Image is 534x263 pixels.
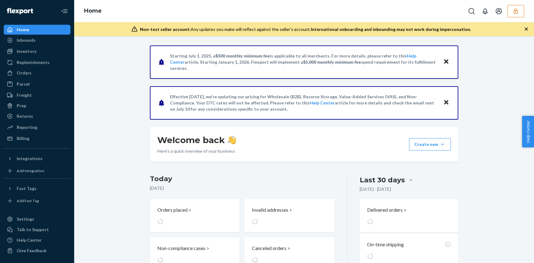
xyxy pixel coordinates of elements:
img: Flexport logo [7,8,33,14]
a: Replenishments [4,57,70,67]
a: Add Integration [4,166,70,176]
button: Orders placed [150,199,239,232]
p: [DATE] [150,185,334,191]
button: Close [442,57,450,66]
div: Billing [17,135,29,142]
div: Freight [17,92,32,98]
a: Help Center [310,100,335,105]
a: Reporting [4,122,70,132]
div: Replenishments [17,59,49,66]
a: Settings [4,214,70,224]
div: Give Feedback [17,248,47,254]
div: Talk to Support [17,227,49,233]
div: Any updates you make will reflect against the seller's account. [140,26,471,32]
button: Close Navigation [58,5,70,17]
div: Add Fast Tag [17,198,39,203]
p: Starting July 1, 2025, a is applicable to all merchants. For more details, please refer to this a... [170,53,437,71]
div: Settings [17,216,34,222]
div: Fast Tags [17,185,36,192]
button: Invalid addresses [244,199,334,232]
button: Open Search Box [465,5,478,17]
button: Open notifications [479,5,491,17]
div: Help Center [17,237,42,243]
div: Integrations [17,155,43,162]
div: Returns [17,113,33,119]
a: Prep [4,101,70,111]
a: Returns [4,111,70,121]
p: Orders placed [157,206,188,214]
a: Parcel [4,79,70,89]
h1: Welcome back [157,134,236,146]
button: Give Feedback [4,246,70,256]
button: Integrations [4,154,70,163]
div: Add Integration [17,168,44,173]
a: Help Center [4,235,70,245]
p: Invalid addresses [252,206,288,214]
a: Freight [4,90,70,100]
button: Create new [409,138,451,151]
span: Non-test seller account: [140,27,191,32]
img: hand-wave emoji [227,136,236,144]
button: Fast Tags [4,184,70,193]
button: Open account menu [493,5,505,17]
ol: breadcrumbs [79,2,107,20]
a: Add Fast Tag [4,196,70,206]
span: $5,000 monthly minimum fee [303,59,361,65]
p: Non-compliance cases [157,245,206,252]
div: Last 30 days [360,175,405,185]
button: Delivered orders [367,206,408,214]
span: $500 monthly minimum fee [215,53,270,58]
p: Here’s a quick overview of your business [157,148,236,154]
p: [DATE] - [DATE] [360,186,391,192]
button: Talk to Support [4,225,70,235]
p: On-time shipping [367,241,404,248]
p: Effective [DATE], we're updating our pricing for Wholesale (B2B), Reserve Storage, Value-Added Se... [170,94,437,112]
h3: Today [150,174,334,184]
div: Home [17,27,29,33]
a: Billing [4,134,70,143]
p: Canceled orders [252,245,286,252]
a: Inventory [4,46,70,56]
div: Reporting [17,124,37,130]
span: International onboarding and inbounding may not work during impersonation. [311,27,471,32]
div: Orders [17,70,32,76]
a: Orders [4,68,70,78]
span: Support [13,4,35,10]
button: Close [442,98,450,107]
div: Inventory [17,48,36,54]
a: Home [4,25,70,35]
div: Prep [17,103,26,109]
button: Help Center [522,116,534,147]
div: Parcel [17,81,30,87]
div: Inbounds [17,37,36,43]
a: Home [84,7,102,14]
a: Inbounds [4,35,70,45]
